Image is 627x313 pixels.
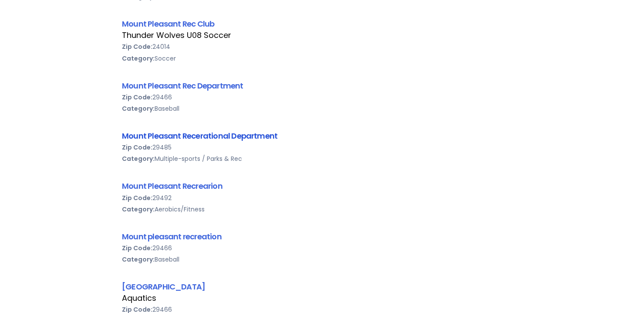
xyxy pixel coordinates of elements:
div: Baseball [122,254,505,265]
div: Aerobics/Fitness [122,204,505,215]
b: Category: [122,154,155,163]
a: Mount Pleasant Rec Department [122,80,243,91]
div: Mount Pleasant Recerational Department [122,130,505,142]
b: Category: [122,255,155,264]
a: Mount Pleasant Rec Club [122,18,214,29]
div: 24014 [122,41,505,52]
a: Mount Pleasant Recerational Department [122,130,277,141]
div: Multiple-sports / Parks & Rec [122,153,505,164]
div: Mount Pleasant Rec Department [122,80,505,92]
b: Category: [122,54,155,63]
b: Zip Code: [122,143,152,152]
div: Aquatics [122,293,505,304]
div: Mount pleasant recreation [122,231,505,242]
a: [GEOGRAPHIC_DATA] [122,281,205,292]
div: Mount Pleasant Rec Club [122,18,505,30]
div: 29485 [122,142,505,153]
b: Category: [122,104,155,113]
b: Zip Code: [122,93,152,102]
b: Zip Code: [122,194,152,202]
a: Mount Pleasant Recrearion [122,180,222,191]
div: 29492 [122,192,505,204]
div: Mount Pleasant Recrearion [122,180,505,192]
b: Category: [122,205,155,214]
div: Thunder Wolves U08 Soccer [122,30,505,41]
div: Soccer [122,53,505,64]
div: Baseball [122,103,505,114]
b: Zip Code: [122,42,152,51]
div: [GEOGRAPHIC_DATA] [122,281,505,293]
b: Zip Code: [122,244,152,252]
div: 29466 [122,242,505,254]
a: Mount pleasant recreation [122,231,222,242]
div: 29466 [122,92,505,103]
